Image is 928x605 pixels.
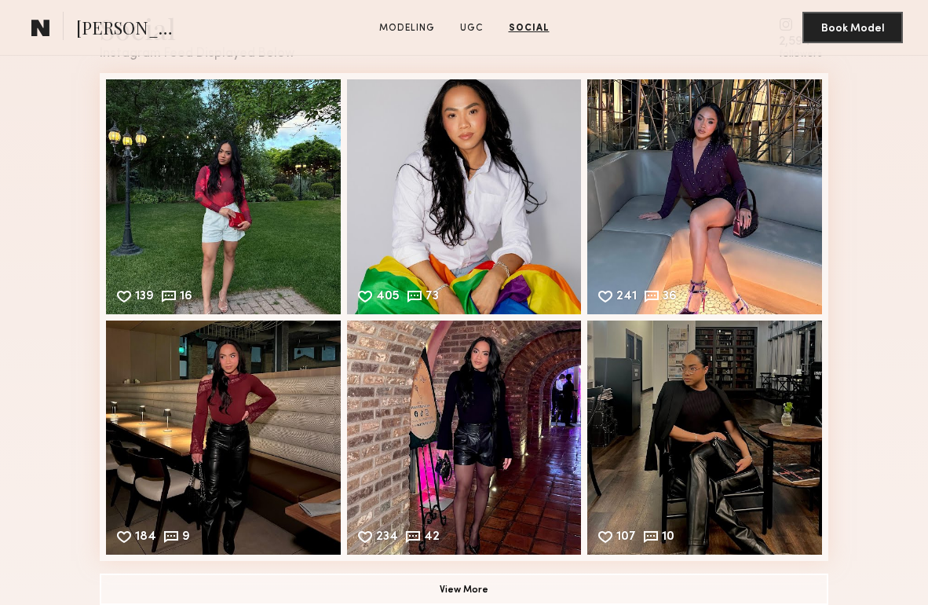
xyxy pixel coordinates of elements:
span: [PERSON_NAME] [76,16,185,43]
button: Book Model [802,12,903,43]
div: 139 [135,291,154,305]
div: 73 [426,291,439,305]
a: Social [502,21,556,35]
div: 405 [376,291,400,305]
button: View More [100,574,828,605]
div: 241 [616,291,637,305]
a: Book Model [802,20,903,34]
div: 184 [135,531,156,545]
div: 10 [662,531,674,545]
div: 36 [663,291,677,305]
div: 9 [182,531,190,545]
a: UGC [454,21,490,35]
div: 107 [616,531,636,545]
div: 234 [376,531,398,545]
div: 42 [424,531,440,545]
a: Modeling [373,21,441,35]
div: 16 [180,291,192,305]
